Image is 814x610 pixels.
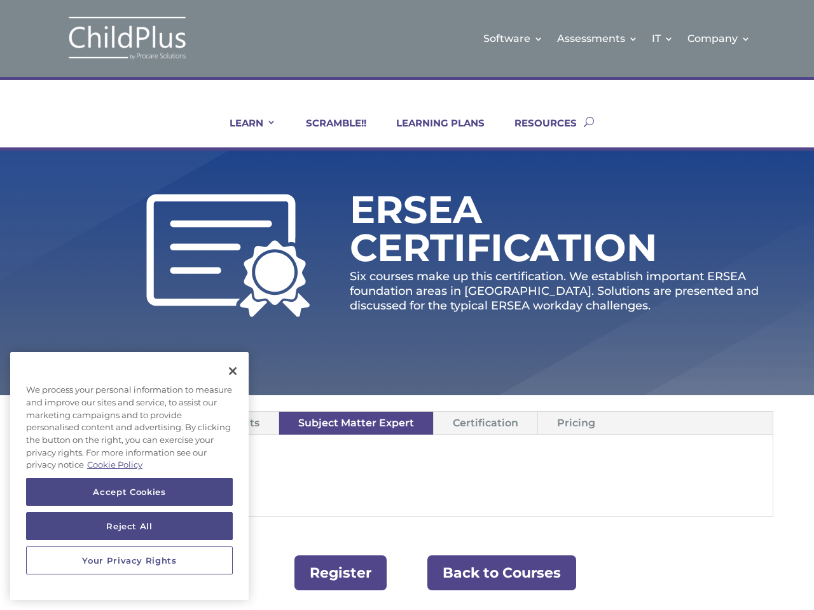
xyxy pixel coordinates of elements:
[219,357,247,385] button: Close
[26,478,233,506] button: Accept Cookies
[483,13,543,64] a: Software
[350,191,687,273] h1: ERSEA Certification
[499,117,577,147] a: RESOURCES
[652,13,673,64] a: IT
[380,117,485,147] a: LEARNING PLANS
[26,512,233,540] button: Reject All
[434,412,537,434] a: Certification
[10,377,249,478] div: We process your personal information to measure and improve our sites and service, to assist our ...
[294,555,387,590] a: Register
[279,412,433,434] a: Subject Matter Expert
[10,352,249,600] div: Cookie banner
[290,117,366,147] a: SCRAMBLE!!
[350,269,773,314] p: Six courses make up this certification. We establish important ERSEA foundation areas in [GEOGRAP...
[427,555,576,590] a: Back to Courses
[26,546,233,574] button: Your Privacy Rights
[10,352,249,600] div: Privacy
[538,412,614,434] a: Pricing
[214,117,276,147] a: LEARN
[557,13,638,64] a: Assessments
[687,13,750,64] a: Company
[87,459,142,470] a: More information about your privacy, opens in a new tab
